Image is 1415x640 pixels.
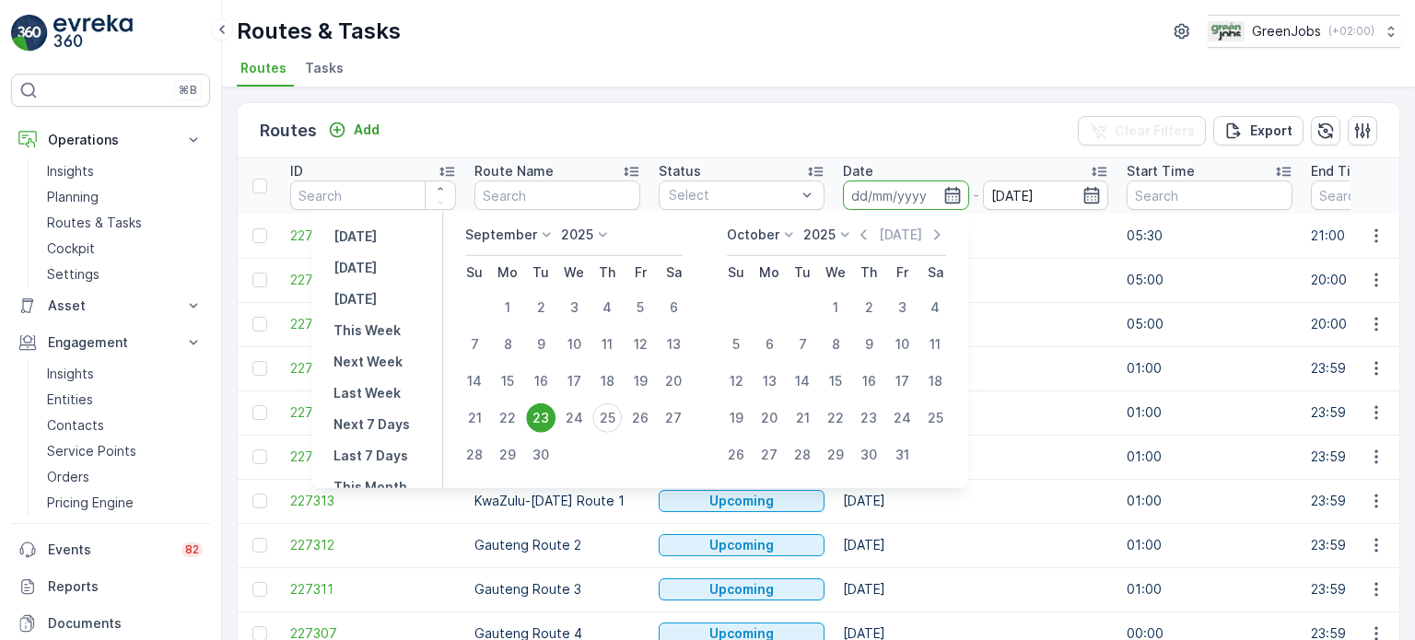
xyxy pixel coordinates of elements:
p: October [727,226,779,244]
div: 11 [592,330,622,359]
a: 227398 [290,315,456,333]
p: Operations [48,131,173,149]
div: 5 [721,330,751,359]
div: 30 [854,440,883,470]
div: 13 [754,367,784,396]
p: [DATE] [879,226,922,244]
input: Search [290,180,456,210]
p: Upcoming [709,536,774,554]
td: [DATE] [834,567,1117,611]
div: Toggle Row Selected [252,405,267,420]
p: Route Name [474,162,554,180]
div: 15 [493,367,522,396]
span: 227312 [290,536,456,554]
a: Insights [40,361,210,387]
p: Cockpit [47,239,95,258]
p: Clear Filters [1115,122,1195,140]
p: 2025 [561,226,593,244]
input: dd/mm/yyyy [983,180,1109,210]
div: 2 [854,293,883,322]
p: Asset [48,297,173,315]
td: [DATE] [834,390,1117,435]
button: Next 7 Days [326,413,417,436]
div: 22 [821,403,850,433]
div: 7 [788,330,817,359]
p: Insights [47,365,94,383]
div: 4 [592,293,622,322]
td: [DATE] [834,346,1117,390]
img: Green_Jobs_Logo.png [1208,21,1245,41]
th: Sunday [719,256,753,289]
td: [DATE] [834,479,1117,523]
div: 18 [920,367,950,396]
div: 3 [887,293,917,322]
div: 25 [920,403,950,433]
p: 82 [185,542,199,557]
button: Next Week [326,351,410,373]
div: 14 [788,367,817,396]
img: logo_light-DOdMpM7g.png [53,15,133,52]
a: 227311 [290,580,456,599]
div: 10 [559,330,589,359]
div: 28 [788,440,817,470]
input: Search [474,180,640,210]
div: Toggle Row Selected [252,317,267,332]
div: Toggle Row Selected [252,273,267,287]
p: Insights [47,162,94,180]
button: Upcoming [659,490,824,512]
button: Add [321,119,387,141]
div: 12 [721,367,751,396]
th: Friday [885,256,918,289]
a: 227314 [290,448,456,466]
p: [DATE] [333,290,377,308]
th: Saturday [657,256,690,289]
p: Orders [47,468,89,486]
div: 29 [493,440,522,470]
div: 24 [559,403,589,433]
p: 01:00 [1127,580,1292,599]
p: Entities [47,390,93,409]
span: 227399 [290,271,456,289]
span: Tasks [305,59,344,77]
p: ( +02:00 ) [1328,24,1374,39]
a: Service Points [40,438,210,464]
p: 05:00 [1127,315,1292,333]
p: 05:30 [1127,227,1292,245]
a: 227427 [290,227,456,245]
div: 8 [821,330,850,359]
button: Export [1213,116,1304,145]
div: 27 [754,440,784,470]
p: Pricing Engine [47,494,134,512]
div: Toggle Row Selected [252,538,267,553]
div: Toggle Row Selected [252,582,267,597]
p: 01:00 [1127,448,1292,466]
div: 21 [460,403,489,433]
p: This Week [333,321,401,340]
p: Export [1250,122,1292,140]
div: 22 [493,403,522,433]
button: Operations [11,122,210,158]
p: Planning [47,188,99,206]
th: Wednesday [557,256,591,289]
a: Routes & Tasks [40,210,210,236]
p: Reports [48,577,203,596]
p: GreenJobs [1252,22,1321,41]
div: 1 [493,293,522,322]
div: 2 [526,293,555,322]
input: dd/mm/yyyy [843,180,969,210]
span: Routes [240,59,287,77]
div: 26 [626,403,655,433]
span: 227313 [290,492,456,510]
a: Events82 [11,531,210,568]
p: Next 7 Days [333,415,410,434]
button: GreenJobs(+02:00) [1208,15,1400,48]
div: 17 [559,367,589,396]
div: 20 [754,403,784,433]
p: Date [843,162,873,180]
div: Toggle Row Selected [252,494,267,508]
th: Wednesday [819,256,852,289]
div: 23 [526,403,555,433]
